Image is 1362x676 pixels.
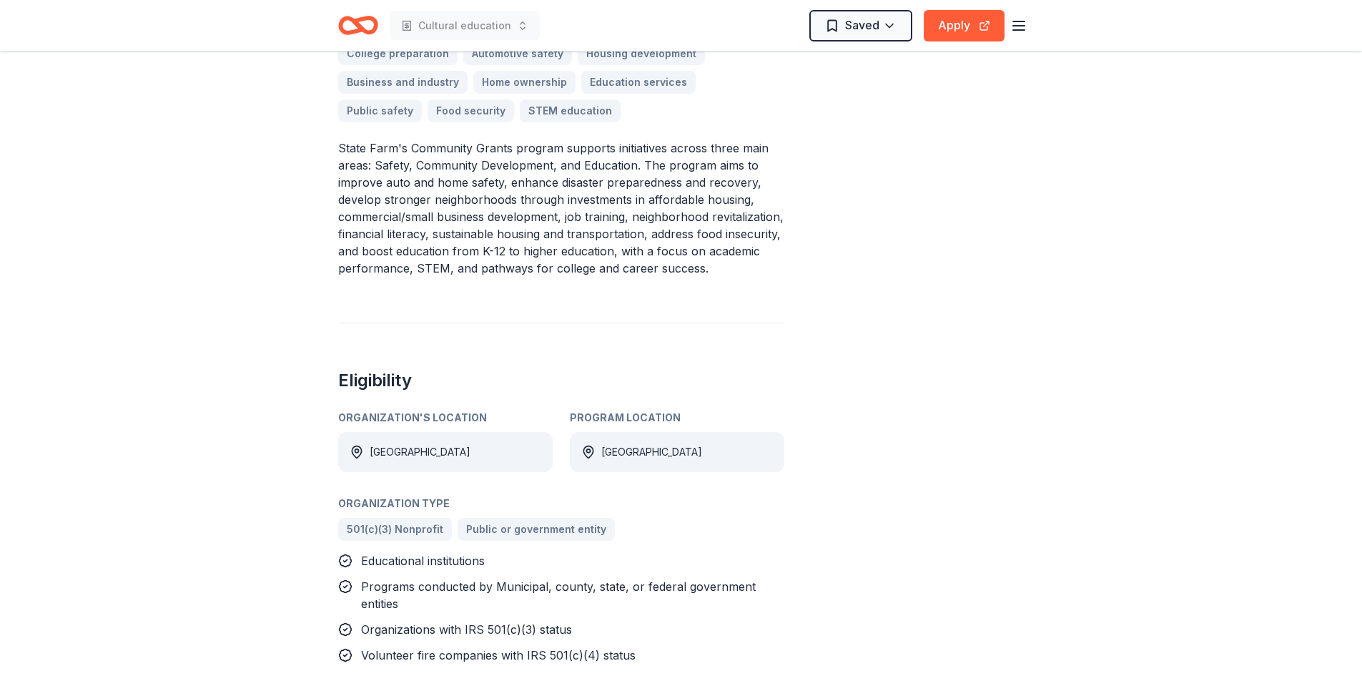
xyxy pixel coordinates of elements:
[338,518,452,541] a: 501(c)(3) Nonprofit
[418,17,511,34] span: Cultural education
[361,554,485,568] span: Educational institutions
[361,648,636,662] span: Volunteer fire companies with IRS 501(c)(4) status
[338,495,784,512] div: Organization Type
[809,10,912,41] button: Saved
[370,444,470,461] div: [GEOGRAPHIC_DATA]
[390,11,540,40] button: Cultural education
[338,9,378,42] a: Home
[466,521,606,538] span: Public or government entity
[338,139,784,277] p: State Farm's Community Grants program supports initiatives across three main areas: Safety, Commu...
[361,622,572,637] span: Organizations with IRS 501(c)(3) status
[361,579,756,611] span: Programs conducted by Municipal, county, state, or federal government entities
[338,409,553,426] div: Organization's Location
[347,521,443,538] span: 501(c)(3) Nonprofit
[458,518,615,541] a: Public or government entity
[601,444,702,461] div: [GEOGRAPHIC_DATA]
[924,10,1005,41] button: Apply
[845,16,879,34] span: Saved
[570,409,784,426] div: Program Location
[338,369,784,392] h2: Eligibility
